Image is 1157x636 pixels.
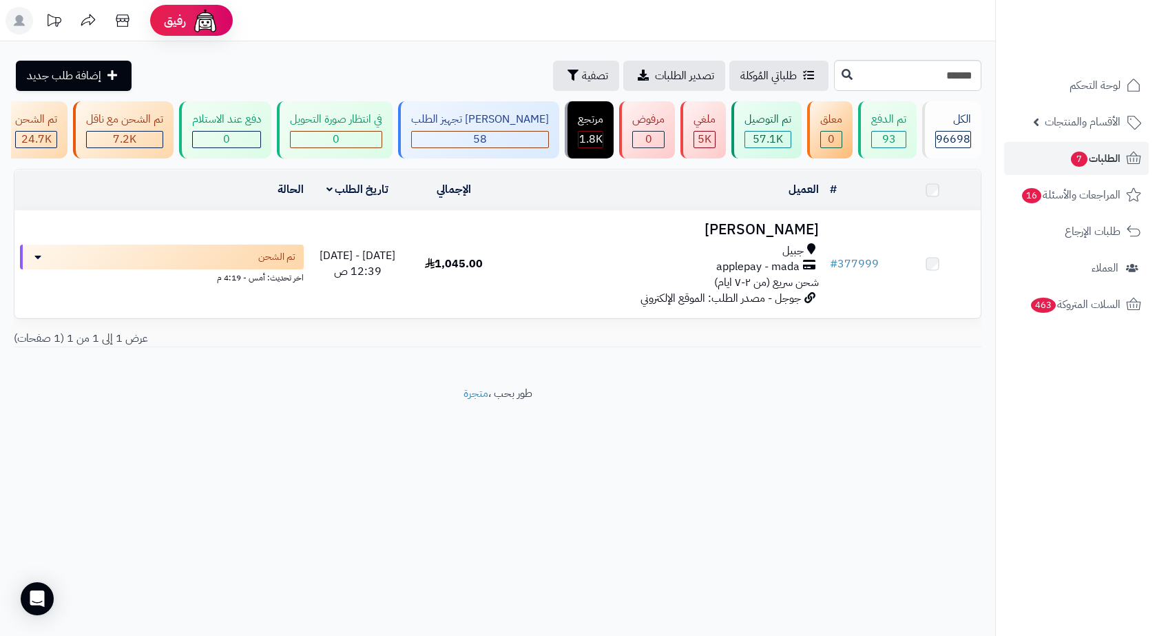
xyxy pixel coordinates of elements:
[21,582,54,615] div: Open Intercom Messenger
[508,222,819,238] h3: [PERSON_NAME]
[804,101,855,158] a: معلق 0
[753,131,783,147] span: 57.1K
[645,131,652,147] span: 0
[729,101,804,158] a: تم التوصيل 57.1K
[1021,185,1120,205] span: المراجعات والأسئلة
[828,131,835,147] span: 0
[821,132,842,147] div: 0
[579,131,603,147] span: 1.8K
[326,181,389,198] a: تاريخ الطلب
[412,132,548,147] div: 58
[86,112,163,127] div: تم الشحن مع ناقل
[1092,258,1118,278] span: العملاء
[164,12,186,29] span: رفيق
[258,250,295,264] span: تم الشحن
[437,181,471,198] a: الإجمالي
[1045,112,1120,132] span: الأقسام والمنتجات
[3,331,498,347] div: عرض 1 إلى 1 من 1 (1 صفحات)
[16,132,56,147] div: 24686
[193,132,260,147] div: 0
[623,61,725,91] a: تصدير الطلبات
[320,247,395,280] span: [DATE] - [DATE] 12:39 ص
[333,131,340,147] span: 0
[21,131,52,147] span: 24.7K
[678,101,729,158] a: ملغي 5K
[15,112,57,127] div: تم الشحن
[640,290,801,307] span: جوجل - مصدر الطلب: الموقع الإلكتروني
[830,256,879,272] a: #377999
[714,274,819,291] span: شحن سريع (من ٢-٧ ايام)
[291,132,382,147] div: 0
[936,131,970,147] span: 96698
[1030,298,1056,314] span: 463
[290,112,382,127] div: في انتظار صورة التحويل
[782,243,804,259] span: جبيل
[553,61,619,91] button: تصفية
[1022,188,1042,204] span: 16
[820,112,842,127] div: معلق
[463,385,488,402] a: متجرة
[655,68,714,84] span: تصدير الطلبات
[562,101,616,158] a: مرتجع 1.8K
[425,256,483,272] span: 1,045.00
[411,112,549,127] div: [PERSON_NAME] تجهيز الطلب
[633,132,664,147] div: 0
[37,7,71,38] a: تحديثات المنصة
[789,181,819,198] a: العميل
[395,101,562,158] a: [PERSON_NAME] تجهيز الطلب 58
[745,132,791,147] div: 57061
[473,131,487,147] span: 58
[935,112,971,127] div: الكل
[616,101,678,158] a: مرفوض 0
[694,132,715,147] div: 4998
[582,68,608,84] span: تصفية
[830,256,837,272] span: #
[694,112,716,127] div: ملغي
[191,7,219,34] img: ai-face.png
[872,132,906,147] div: 93
[113,131,136,147] span: 7.2K
[20,269,304,284] div: اخر تحديث: أمس - 4:19 م
[27,68,101,84] span: إضافة طلب جديد
[1004,252,1149,285] a: العملاء
[1070,149,1120,168] span: الطلبات
[698,131,711,147] span: 5K
[1070,76,1120,95] span: لوحة التحكم
[740,68,797,84] span: طلباتي المُوكلة
[223,131,230,147] span: 0
[578,112,603,127] div: مرتجع
[1030,295,1120,314] span: السلات المتروكة
[1004,142,1149,175] a: الطلبات7
[87,132,163,147] div: 7222
[16,61,132,91] a: إضافة طلب جديد
[855,101,919,158] a: تم الدفع 93
[1004,69,1149,102] a: لوحة التحكم
[70,101,176,158] a: تم الشحن مع ناقل 7.2K
[1004,178,1149,212] a: المراجعات والأسئلة16
[882,131,896,147] span: 93
[1004,288,1149,321] a: السلات المتروكة463
[919,101,984,158] a: الكل96698
[632,112,665,127] div: مرفوض
[1065,222,1120,241] span: طلبات الإرجاع
[176,101,274,158] a: دفع عند الاستلام 0
[1071,152,1088,167] span: 7
[1004,215,1149,248] a: طلبات الإرجاع
[830,181,837,198] a: #
[744,112,791,127] div: تم التوصيل
[274,101,395,158] a: في انتظار صورة التحويل 0
[716,259,800,275] span: applepay - mada
[871,112,906,127] div: تم الدفع
[729,61,828,91] a: طلباتي المُوكلة
[578,132,603,147] div: 1847
[192,112,261,127] div: دفع عند الاستلام
[1063,31,1144,60] img: logo-2.png
[278,181,304,198] a: الحالة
